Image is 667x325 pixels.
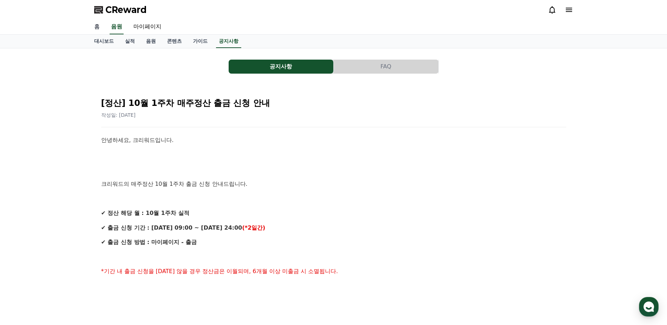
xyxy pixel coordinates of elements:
[101,224,242,231] strong: ✔ 출금 신청 기간 : [DATE] 09:00 ~ [DATE] 24:00
[187,35,213,48] a: 가이드
[89,20,105,34] a: 홈
[101,268,338,275] span: *기간 내 출금 신청을 [DATE] 않을 경우 정산금은 이월되며, 6개월 이상 미출금 시 소멸됩니다.
[119,35,140,48] a: 실적
[64,233,72,239] span: 대화
[242,224,265,231] strong: (*2일간)
[22,233,26,238] span: 홈
[101,112,136,118] span: 작성일: [DATE]
[334,60,438,74] button: FAQ
[101,210,189,216] strong: ✔ 정산 해당 월 : 10월 1주차 실적
[229,60,333,74] button: 공지사항
[128,20,167,34] a: 마이페이지
[216,35,241,48] a: 공지사항
[229,60,334,74] a: 공지사항
[46,222,90,240] a: 대화
[161,35,187,48] a: 콘텐츠
[140,35,161,48] a: 음원
[2,222,46,240] a: 홈
[101,136,566,145] p: 안녕하세요, 크리워드입니다.
[94,4,147,15] a: CReward
[101,239,197,245] strong: ✔ 출금 신청 방법 : 마이페이지 - 출금
[101,97,566,109] h2: [정산] 10월 1주차 매주정산 출금 신청 안내
[108,233,117,238] span: 설정
[105,4,147,15] span: CReward
[101,180,566,189] p: 크리워드의 매주정산 10월 1주차 출금 신청 안내드립니다.
[89,35,119,48] a: 대시보드
[110,20,124,34] a: 음원
[90,222,134,240] a: 설정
